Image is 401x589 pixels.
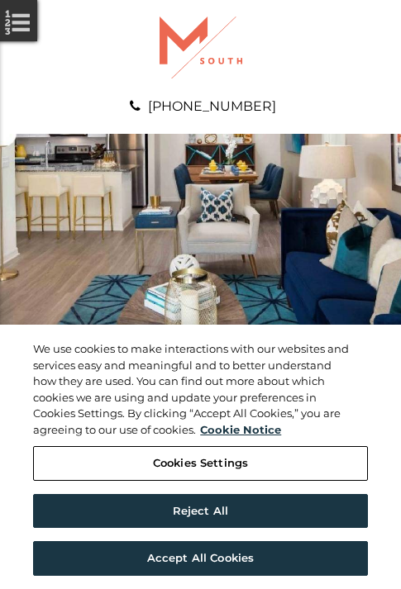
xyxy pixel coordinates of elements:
button: Accept All Cookies [33,541,368,576]
button: Cookies Settings [33,446,368,481]
button: Reject All [33,494,368,529]
div: We use cookies to make interactions with our websites and services easy and meaningful and to bet... [33,341,350,438]
img: A graphic with a red M and the word SOUTH. [160,17,242,78]
a: More information about your privacy [200,423,281,436]
a: [PHONE_NUMBER] [148,98,276,114]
